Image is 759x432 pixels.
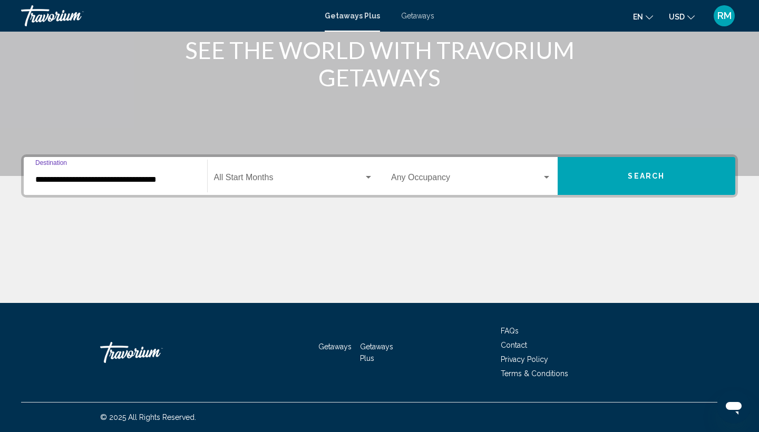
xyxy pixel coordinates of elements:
[633,13,643,21] span: en
[182,36,577,91] h1: SEE THE WORLD WITH TRAVORIUM GETAWAYS
[501,327,519,335] a: FAQs
[711,5,738,27] button: User Menu
[501,355,548,364] a: Privacy Policy
[558,157,736,195] button: Search
[717,11,732,21] span: RM
[669,13,685,21] span: USD
[501,369,568,378] a: Terms & Conditions
[318,342,352,351] a: Getaways
[669,9,695,24] button: Change currency
[633,9,653,24] button: Change language
[717,390,751,424] iframe: Button to launch messaging window
[100,413,196,421] span: © 2025 All Rights Reserved.
[360,342,393,362] a: Getaways Plus
[401,12,434,20] a: Getaways
[501,341,527,349] a: Contact
[24,157,735,195] div: Search widget
[100,337,206,368] a: Travorium
[21,5,314,26] a: Travorium
[628,172,665,181] span: Search
[325,12,380,20] a: Getaways Plus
